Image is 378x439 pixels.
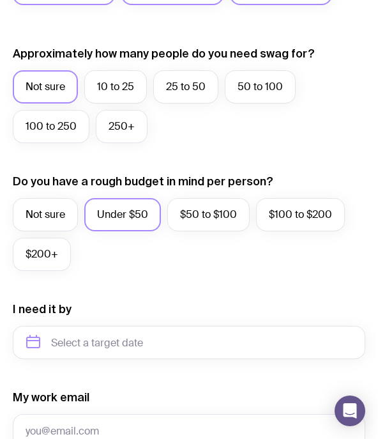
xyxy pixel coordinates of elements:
[335,396,365,426] div: Open Intercom Messenger
[84,70,147,104] label: 10 to 25
[13,198,78,231] label: Not sure
[13,302,72,317] label: I need it by
[13,110,89,143] label: 100 to 250
[13,390,89,405] label: My work email
[153,70,218,104] label: 25 to 50
[167,198,250,231] label: $50 to $100
[13,70,78,104] label: Not sure
[256,198,345,231] label: $100 to $200
[13,174,273,189] label: Do you have a rough budget in mind per person?
[84,198,161,231] label: Under $50
[225,70,296,104] label: 50 to 100
[96,110,147,143] label: 250+
[13,238,71,271] label: $200+
[13,326,365,359] input: Select a target date
[13,46,315,61] label: Approximately how many people do you need swag for?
